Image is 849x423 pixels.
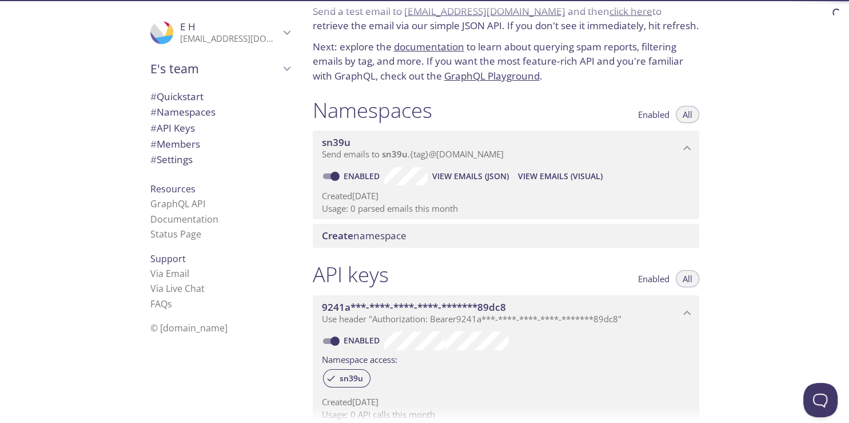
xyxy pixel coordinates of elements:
[313,131,699,166] div: sn39u namespace
[150,228,201,240] a: Status Page
[141,14,299,52] div: E H
[141,136,299,152] div: Members
[141,104,299,120] div: Namespaces
[150,90,204,103] span: Quickstart
[322,190,690,202] p: Created [DATE]
[322,396,690,408] p: Created [DATE]
[141,54,299,84] div: E's team
[322,350,397,367] label: Namespace access:
[803,383,838,417] iframe: Help Scout Beacon - Open
[313,4,699,33] p: Send a test email to and then to retrieve the email via our simple JSON API. If you don't see it ...
[322,136,350,149] span: sn39u
[432,169,509,183] span: View Emails (JSON)
[180,33,280,45] p: [EMAIL_ADDRESS][DOMAIN_NAME]
[313,39,699,84] p: Next: explore the to learn about querying spam reports, filtering emails by tag, and more. If you...
[333,373,370,384] span: sn39u
[322,229,353,242] span: Create
[150,267,189,280] a: Via Email
[150,197,205,210] a: GraphQL API
[150,153,157,166] span: #
[150,61,280,77] span: E's team
[150,137,157,151] span: #
[150,105,157,118] span: #
[322,203,690,215] p: Usage: 0 parsed emails this month
[150,213,218,226] a: Documentation
[180,20,196,33] span: E H
[150,282,205,295] a: Via Live Chat
[150,298,172,310] a: FAQ
[342,171,384,181] a: Enabled
[444,69,540,82] a: GraphQL Playground
[342,335,384,346] a: Enabled
[676,270,699,287] button: All
[150,121,157,135] span: #
[150,252,186,265] span: Support
[313,97,432,123] h1: Namespaces
[313,262,389,287] h1: API keys
[141,152,299,168] div: Team Settings
[382,148,408,160] span: sn39u
[141,120,299,136] div: API Keys
[150,137,200,151] span: Members
[631,106,676,123] button: Enabled
[150,121,195,135] span: API Keys
[513,167,607,185] button: View Emails (Visual)
[518,169,603,183] span: View Emails (Visual)
[141,89,299,105] div: Quickstart
[313,224,699,248] div: Create namespace
[150,105,216,118] span: Namespaces
[168,298,172,310] span: s
[150,183,196,195] span: Resources
[150,90,157,103] span: #
[150,153,193,166] span: Settings
[676,106,699,123] button: All
[631,270,676,287] button: Enabled
[394,40,464,53] a: documentation
[150,322,228,334] span: © [DOMAIN_NAME]
[428,167,513,185] button: View Emails (JSON)
[323,369,370,388] div: sn39u
[322,148,504,160] span: Send emails to . {tag} @[DOMAIN_NAME]
[322,229,406,242] span: namespace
